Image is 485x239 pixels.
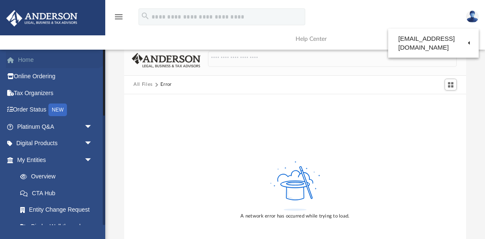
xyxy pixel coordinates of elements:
[12,185,105,202] a: CTA Hub
[466,11,479,23] img: User Pic
[12,218,105,235] a: Binder Walkthrough
[388,31,479,56] a: [EMAIL_ADDRESS][DOMAIN_NAME]
[6,51,105,68] a: Home
[114,16,124,22] a: menu
[4,10,80,27] img: Anderson Advisors Platinum Portal
[84,118,101,135] span: arrow_drop_down
[133,81,153,88] button: All Files
[6,101,105,119] a: Order StatusNEW
[84,151,101,169] span: arrow_drop_down
[12,202,105,218] a: Entity Change Request
[6,85,105,101] a: Tax Organizers
[114,12,124,22] i: menu
[240,212,349,220] div: A network error has occurred while trying to load.
[12,168,105,185] a: Overview
[6,135,105,152] a: Digital Productsarrow_drop_down
[6,118,105,135] a: Platinum Q&Aarrow_drop_down
[84,135,101,152] span: arrow_drop_down
[6,151,105,168] a: My Entitiesarrow_drop_down
[6,68,105,85] a: Online Ordering
[141,11,150,21] i: search
[289,22,384,56] a: Help Center
[160,81,171,88] div: Error
[208,51,457,67] input: Search files and folders
[48,104,67,116] div: NEW
[445,79,457,90] button: Switch to Grid View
